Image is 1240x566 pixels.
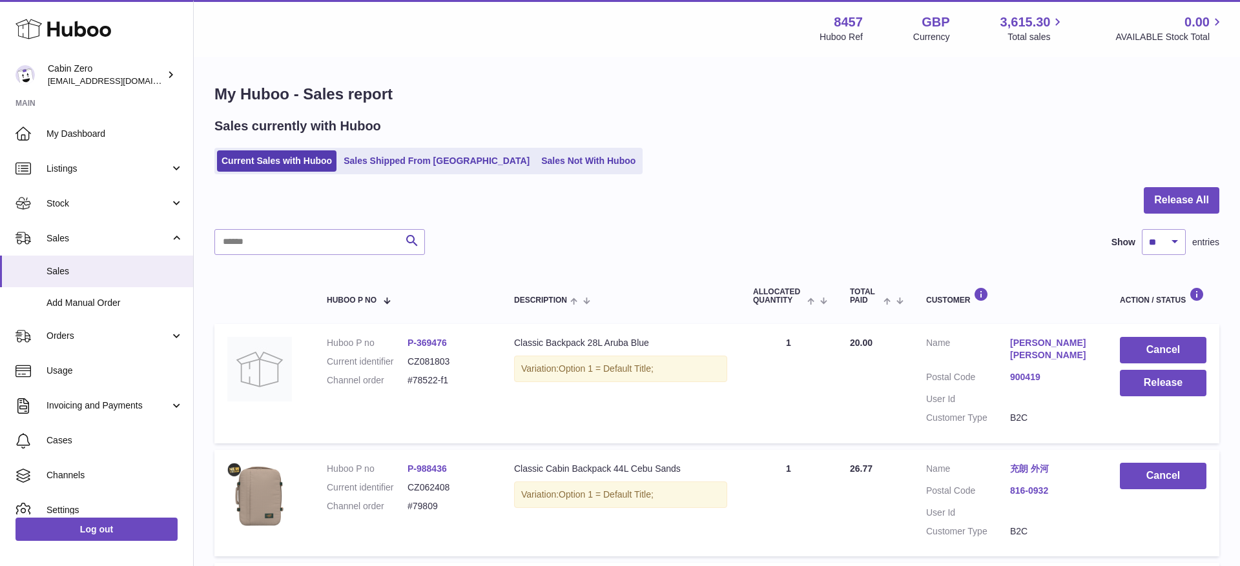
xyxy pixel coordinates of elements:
[559,489,654,500] span: Option 1 = Default Title;
[327,374,408,387] dt: Channel order
[1000,14,1051,31] span: 3,615.30
[926,393,1010,405] dt: User Id
[926,525,1010,538] dt: Customer Type
[1000,14,1066,43] a: 3,615.30 Total sales
[922,14,949,31] strong: GBP
[1120,337,1206,363] button: Cancel
[559,363,654,374] span: Option 1 = Default Title;
[327,463,408,475] dt: Huboo P no
[926,463,1010,478] dt: Name
[48,63,164,87] div: Cabin Zero
[227,337,292,401] img: no-photo.jpg
[514,356,727,382] div: Variation:
[514,463,727,475] div: Classic Cabin Backpack 44L Cebu Sands
[1111,236,1135,248] label: Show
[408,500,488,512] dd: #79809
[46,297,183,309] span: Add Manual Order
[46,330,170,342] span: Orders
[514,337,727,349] div: Classic Backpack 28L Aruba Blue
[926,507,1010,519] dt: User Id
[408,374,488,387] dd: #78522-f1
[214,84,1219,105] h1: My Huboo - Sales report
[514,296,567,305] span: Description
[1008,31,1065,43] span: Total sales
[408,356,488,368] dd: CZ081803
[339,150,534,172] a: Sales Shipped From [GEOGRAPHIC_DATA]
[15,518,178,541] a: Log out
[46,163,170,175] span: Listings
[227,463,292,527] img: CLASSIC44L-Cebu-sands-FRONT_e84fdd5e-85a0-4e4f-891e-d69438154475.jpg
[1010,525,1094,538] dd: B2C
[850,288,880,305] span: Total paid
[408,463,447,474] a: P-988436
[1010,485,1094,497] a: 816-0932
[46,504,183,516] span: Settings
[850,463,873,474] span: 26.77
[926,287,1094,305] div: Customer
[408,481,488,494] dd: CZ062408
[926,485,1010,500] dt: Postal Code
[15,65,35,85] img: huboo@cabinzero.com
[514,481,727,508] div: Variation:
[926,412,1010,424] dt: Customer Type
[48,76,190,86] span: [EMAIL_ADDRESS][DOMAIN_NAME]
[46,365,183,377] span: Usage
[214,117,381,135] h2: Sales currently with Huboo
[926,337,1010,365] dt: Name
[327,356,408,368] dt: Current identifier
[740,324,837,443] td: 1
[327,481,408,494] dt: Current identifier
[1120,370,1206,396] button: Release
[926,371,1010,387] dt: Postal Code
[1144,187,1219,214] button: Release All
[1192,236,1219,248] span: entries
[217,150,336,172] a: Current Sales with Huboo
[834,14,863,31] strong: 8457
[1010,337,1094,361] a: [PERSON_NAME] [PERSON_NAME]
[46,197,170,210] span: Stock
[820,31,863,43] div: Huboo Ref
[46,434,183,447] span: Cases
[1010,463,1094,475] a: 充朗 外河
[913,31,950,43] div: Currency
[1115,31,1224,43] span: AVAILABLE Stock Total
[1010,371,1094,383] a: 900419
[408,338,447,348] a: P-369476
[1120,463,1206,489] button: Cancel
[537,150,640,172] a: Sales Not With Huboo
[46,469,183,481] span: Channels
[327,296,377,305] span: Huboo P no
[327,500,408,512] dt: Channel order
[46,399,170,412] span: Invoicing and Payments
[1115,14,1224,43] a: 0.00 AVAILABLE Stock Total
[46,265,183,278] span: Sales
[327,337,408,349] dt: Huboo P no
[753,288,804,305] span: ALLOCATED Quantity
[1010,412,1094,424] dd: B2C
[1120,287,1206,305] div: Action / Status
[740,450,837,557] td: 1
[46,232,170,245] span: Sales
[1184,14,1210,31] span: 0.00
[850,338,873,348] span: 20.00
[46,128,183,140] span: My Dashboard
